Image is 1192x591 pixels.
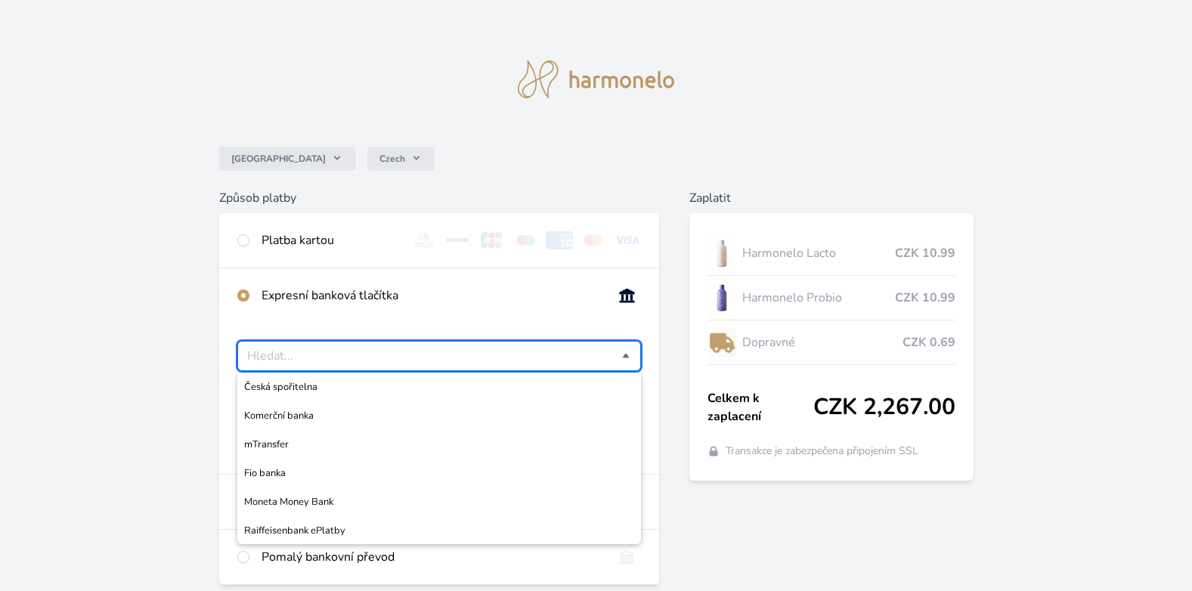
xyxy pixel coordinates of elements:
[689,189,973,207] h6: Zaplatit
[726,444,918,459] span: Transakce je zabezpečena připojením SSL
[478,231,506,249] img: jcb.svg
[613,286,641,305] img: onlineBanking_CZ.svg
[613,548,641,566] img: bankTransfer_IBAN.svg
[219,189,660,207] h6: Způsob platby
[518,60,675,98] img: logo.svg
[367,147,435,171] button: Czech
[244,379,635,395] span: Česká spořitelna
[244,466,635,481] span: Fio banka
[903,333,955,351] span: CZK 0.69
[247,347,623,365] input: Česká spořitelnaKomerční bankamTransferFio bankaMoneta Money BankRaiffeisenbank ePlatby
[262,548,602,566] div: Pomalý bankovní převod
[707,323,736,361] img: delivery-lo.png
[707,389,813,425] span: Celkem k zaplacení
[237,341,642,371] div: Vyberte svou banku
[707,279,736,317] img: CLEAN_PROBIO_se_stinem_x-lo.jpg
[444,231,472,249] img: discover.svg
[379,153,405,165] span: Czech
[262,286,602,305] div: Expresní banková tlačítka
[512,231,540,249] img: maestro.svg
[244,437,635,452] span: mTransfer
[546,231,574,249] img: amex.svg
[742,289,894,307] span: Harmonelo Probio
[219,147,355,171] button: [GEOGRAPHIC_DATA]
[742,244,894,262] span: Harmonelo Lacto
[613,231,641,249] img: visa.svg
[895,289,955,307] span: CZK 10.99
[895,244,955,262] span: CZK 10.99
[231,153,326,165] span: [GEOGRAPHIC_DATA]
[707,234,736,272] img: CLEAN_LACTO_se_stinem_x-hi-lo.jpg
[244,408,635,423] span: Komerční banka
[813,394,955,421] span: CZK 2,267.00
[244,523,635,538] span: Raiffeisenbank ePlatby
[579,231,607,249] img: mc.svg
[262,231,398,249] div: Platba kartou
[410,231,438,249] img: diners.svg
[742,333,902,351] span: Dopravné
[244,494,635,509] span: Moneta Money Bank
